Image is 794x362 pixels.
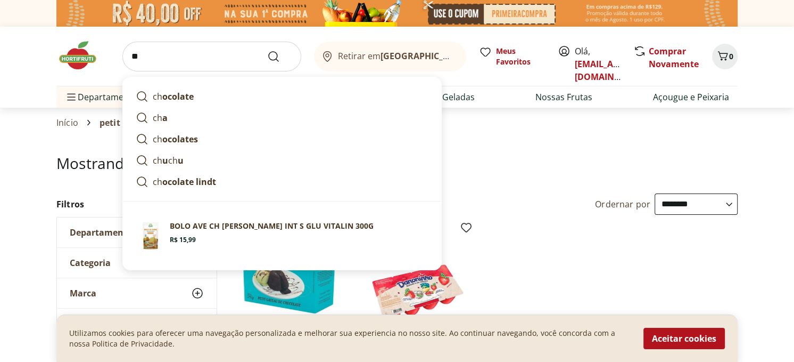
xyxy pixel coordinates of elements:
[57,278,217,308] button: Marca
[65,84,142,110] span: Departamentos
[131,107,433,128] a: cha
[153,175,216,188] p: ch
[100,118,153,127] span: petit chablit
[153,154,184,167] p: ch ch
[70,227,133,238] span: Departamento
[131,86,433,107] a: chocolate
[69,328,631,349] p: Utilizamos cookies para oferecer uma navegação personalizada e melhorar sua experiencia no nosso ...
[535,91,592,103] a: Nossas Frutas
[338,51,456,61] span: Retirar em
[712,44,738,69] button: Carrinho
[729,51,733,61] span: 0
[238,226,340,327] img: Petit Gateau De Chocolate Honeymoon 240G
[57,218,217,247] button: Departamento
[162,112,168,124] strong: a
[56,194,217,215] h2: Filtros
[56,118,78,127] a: Início
[267,50,293,63] button: Submit Search
[153,133,198,146] p: ch
[575,45,622,83] span: Olá,
[653,91,729,103] a: Açougue e Peixaria
[496,46,545,67] span: Meus Favoritos
[170,221,374,231] p: BOLO AVE CH [PERSON_NAME] INT S GLU VITALIN 300G
[56,155,738,172] h1: Mostrando resultados para:
[57,309,217,339] button: Preço
[162,155,168,166] strong: u
[65,84,78,110] button: Menu
[170,236,196,244] span: R$ 15,99
[153,90,194,103] p: ch
[162,133,198,145] strong: ocolates
[595,198,650,210] label: Ordernar por
[131,150,433,171] a: chuchu
[136,221,166,251] img: Principal
[162,91,194,102] strong: ocolate
[131,216,433,255] a: PrincipalBOLO AVE CH [PERSON_NAME] INT S GLU VITALIN 300GR$ 15,99
[70,288,96,299] span: Marca
[314,42,466,71] button: Retirar em[GEOGRAPHIC_DATA]/[GEOGRAPHIC_DATA]
[131,171,433,192] a: chocolate lindt
[153,111,168,124] p: ch
[56,39,110,71] img: Hortifruti
[479,46,545,67] a: Meus Favoritos
[162,176,216,188] strong: ocolate lindt
[575,58,649,83] a: [EMAIL_ADDRESS][DOMAIN_NAME]
[57,248,217,278] button: Categoria
[381,50,560,62] b: [GEOGRAPHIC_DATA]/[GEOGRAPHIC_DATA]
[70,258,111,268] span: Categoria
[178,155,184,166] strong: u
[649,45,699,70] a: Comprar Novamente
[367,226,468,327] img: Queijo Petit Suisse Morango Toy Story 4 Danoninho Bandeja 320G 8 Unidades
[131,128,433,150] a: chocolates
[643,328,725,349] button: Aceitar cookies
[122,42,301,71] input: search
